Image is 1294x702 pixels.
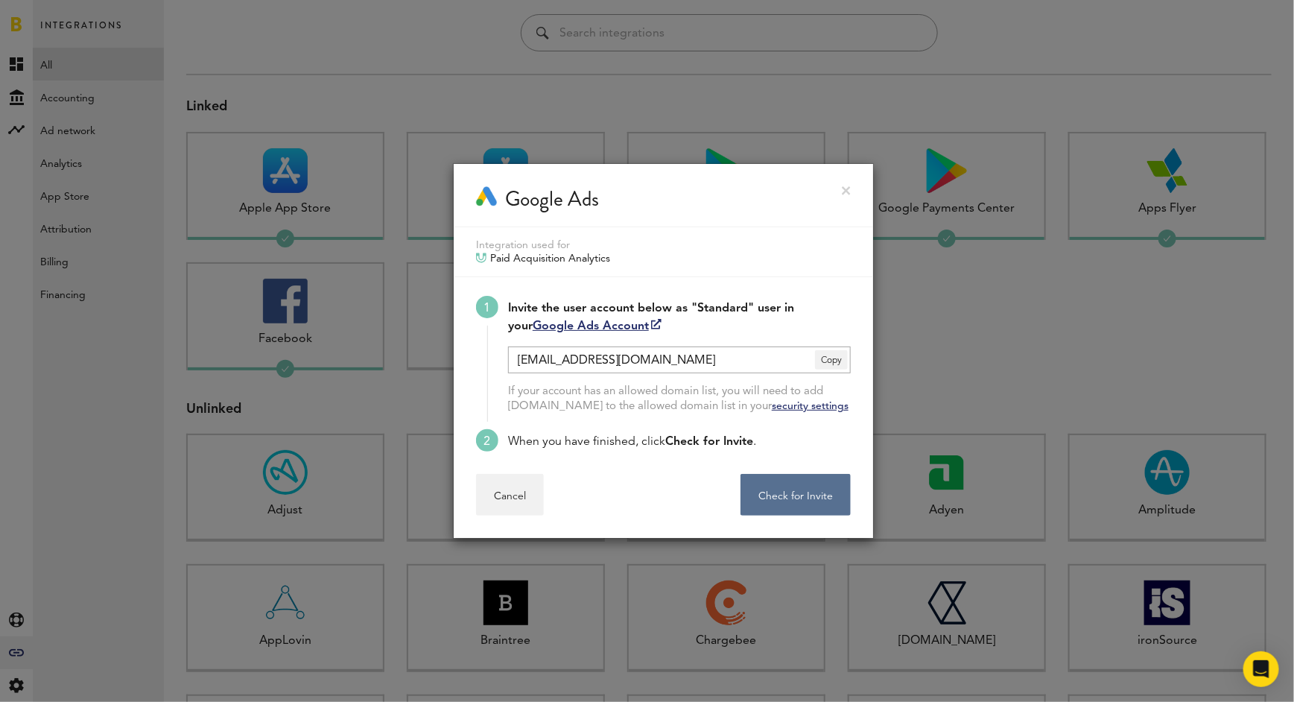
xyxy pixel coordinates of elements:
div: When you have finished, click . [508,433,851,451]
div: If your account has an allowed domain list, you will need to add [DOMAIN_NAME] to the allowed dom... [508,385,851,414]
span: Copy [815,350,848,370]
img: Google Ads [476,186,498,209]
div: Open Intercom Messenger [1243,651,1279,687]
a: Google Ads Account [533,320,662,332]
button: Check for Invite [740,474,851,516]
span: Paid Acquisition Analytics [490,252,610,265]
span: Check for Invite [665,436,753,448]
button: Cancel [476,474,544,516]
span: Support [31,10,85,24]
div: Google Ads [505,186,599,212]
div: Invite the user account below as "Standard" user in your [508,300,851,335]
a: security settings [772,401,849,411]
div: Integration used for [476,238,851,252]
